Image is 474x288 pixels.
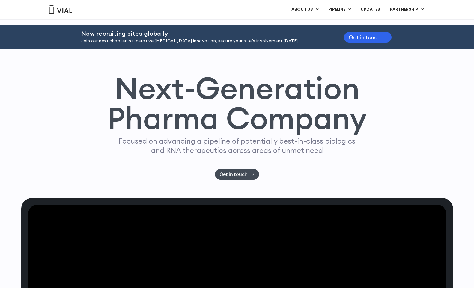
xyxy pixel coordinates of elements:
[81,30,329,37] h2: Now recruiting sites globally
[81,38,329,44] p: Join our next chapter in ulcerative [MEDICAL_DATA] innovation, secure your site’s involvement [DA...
[48,5,72,14] img: Vial Logo
[116,136,358,155] p: Focused on advancing a pipeline of potentially best-in-class biologics and RNA therapeutics acros...
[349,35,380,40] span: Get in touch
[287,4,323,15] a: ABOUT USMenu Toggle
[385,4,429,15] a: PARTNERSHIPMenu Toggle
[107,73,367,134] h1: Next-Generation Pharma Company
[344,32,392,43] a: Get in touch
[356,4,385,15] a: UPDATES
[220,172,248,177] span: Get in touch
[215,169,259,180] a: Get in touch
[323,4,356,15] a: PIPELINEMenu Toggle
